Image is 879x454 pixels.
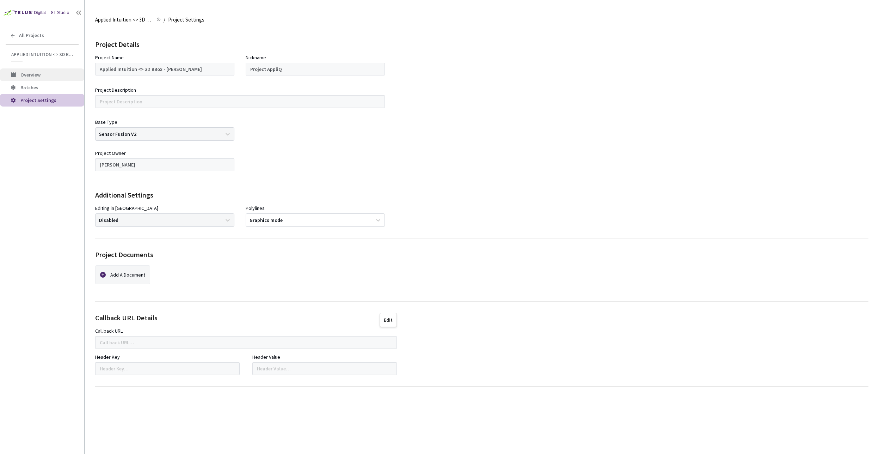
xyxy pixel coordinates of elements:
span: Batches [20,84,38,91]
span: Applied Intuition <> 3D BBox - [PERSON_NAME] [95,16,152,24]
div: Graphics mode [250,217,283,223]
div: GT Studio [51,10,69,16]
input: Project Name [95,63,234,75]
span: Applied Intuition <> 3D BBox - [PERSON_NAME] [11,52,74,57]
span: Project Settings [168,16,204,24]
div: Base Type [95,119,117,126]
li: / [164,16,165,24]
div: Project Documents [95,250,153,260]
input: Call back URL… [95,336,397,349]
div: Call back URL [95,327,123,335]
input: Project Description [95,95,385,108]
div: Project Name [95,54,124,61]
span: All Projects [19,32,44,38]
div: Editing in [GEOGRAPHIC_DATA] [95,205,158,212]
div: Polylines [246,205,265,212]
input: Header Value… [252,362,397,375]
input: Project Nickname [246,63,385,75]
div: Edit [384,317,393,323]
div: Additional Settings [95,190,868,200]
span: Project Settings [20,97,56,103]
span: Overview [20,72,41,78]
div: Header Key [95,353,120,361]
div: Project Description [95,86,136,94]
div: Callback URL Details [95,313,158,327]
div: Nickname [246,54,266,61]
input: Header Key… [95,362,240,375]
div: Project Details [95,40,868,50]
div: Add A Document [110,267,147,282]
div: Header Value [252,353,280,361]
div: Project Owner [95,149,126,157]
